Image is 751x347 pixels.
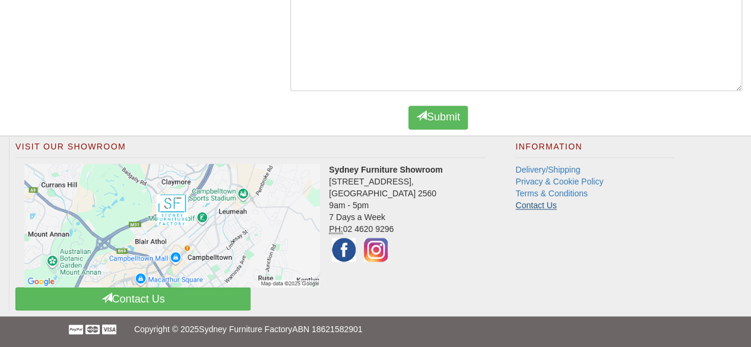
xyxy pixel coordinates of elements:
[134,316,617,341] p: Copyright © 2025 ABN 18621582901
[15,142,486,158] h2: Visit Our Showroom
[515,142,673,158] h2: Information
[329,165,442,174] strong: Sydney Furniture Showroom
[515,200,556,210] a: Contact Us
[515,165,580,174] a: Delivery/Shipping
[361,235,391,265] img: Instagram
[515,189,587,198] a: Terms & Conditions
[408,106,468,129] button: Submit
[515,177,603,186] a: Privacy & Cookie Policy
[329,235,359,265] img: Facebook
[24,164,320,287] img: Click to activate map
[199,324,292,333] a: Sydney Furniture Factory
[329,224,343,234] abbr: Phone
[15,287,251,310] a: Contact Us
